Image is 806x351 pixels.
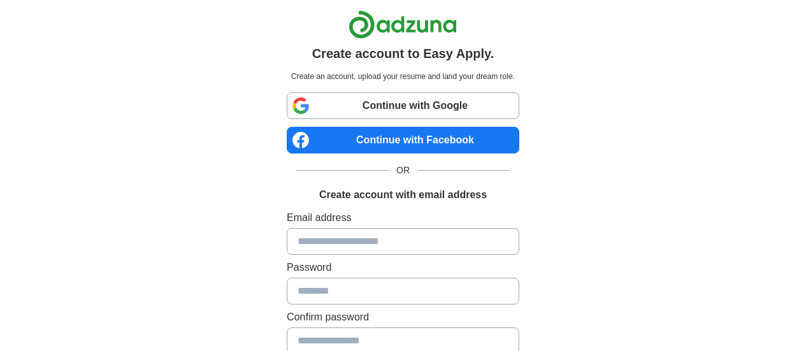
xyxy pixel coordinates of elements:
h1: Create account with email address [319,187,487,203]
img: Adzuna logo [349,10,457,39]
label: Password [287,260,519,275]
a: Continue with Google [287,92,519,119]
span: OR [389,164,417,177]
a: Continue with Facebook [287,127,519,154]
p: Create an account, upload your resume and land your dream role. [289,71,517,82]
h1: Create account to Easy Apply. [312,44,494,63]
label: Email address [287,210,519,226]
label: Confirm password [287,310,519,325]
